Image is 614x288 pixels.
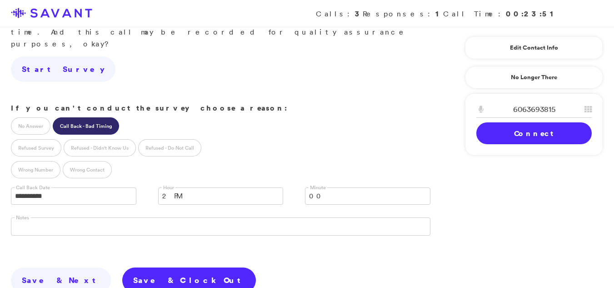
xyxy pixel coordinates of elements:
[162,184,175,191] label: Hour
[309,184,327,191] label: Minute
[162,188,268,204] span: 2 PM
[64,139,136,157] label: Refused - Didn't Know Us
[355,9,363,19] strong: 3
[465,66,603,89] a: No Longer There
[11,103,287,113] strong: If you can't conduct the survey choose a reason:
[63,161,112,178] label: Wrong Contact
[11,161,60,178] label: Wrong Number
[15,184,51,191] label: Call Back Date
[11,139,61,157] label: Refused Survey
[138,139,201,157] label: Refused - Do Not Call
[506,9,558,19] strong: 00:23:51
[11,56,115,82] a: Start Survey
[309,188,414,204] span: 00
[435,9,443,19] strong: 1
[476,40,592,55] a: Edit Contact Info
[15,214,30,221] label: Notes
[53,117,119,135] label: Call Back - Bad Timing
[11,117,50,135] label: No Answer
[476,122,592,144] a: Connect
